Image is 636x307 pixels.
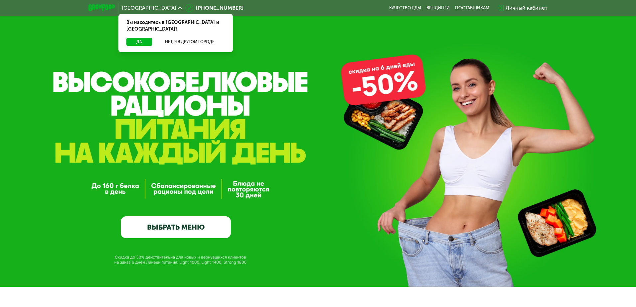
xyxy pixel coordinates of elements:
[506,4,548,12] div: Личный кабинет
[155,38,225,46] button: Нет, я в другом городе
[122,5,176,11] span: [GEOGRAPHIC_DATA]
[121,216,231,238] a: ВЫБРАТЬ МЕНЮ
[185,4,243,12] a: [PHONE_NUMBER]
[389,5,421,11] a: Качество еды
[426,5,450,11] a: Вендинги
[118,14,233,38] div: Вы находитесь в [GEOGRAPHIC_DATA] и [GEOGRAPHIC_DATA]?
[126,38,152,46] button: Да
[455,5,489,11] div: поставщикам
